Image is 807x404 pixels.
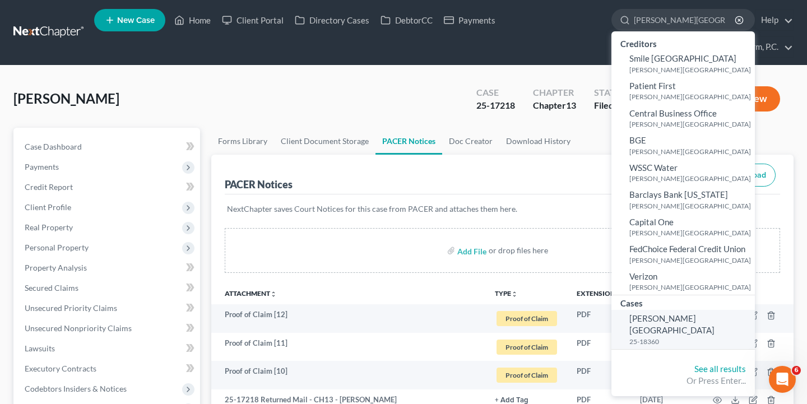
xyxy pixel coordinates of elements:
td: Proof of Claim [11] [211,333,486,361]
a: Secured Claims [16,278,200,298]
div: Chapter [533,86,576,99]
a: Central Business Office[PERSON_NAME][GEOGRAPHIC_DATA] [611,105,755,132]
a: Property Analysis [16,258,200,278]
span: Smile [GEOGRAPHIC_DATA] [629,53,736,63]
a: Unsecured Priority Claims [16,298,200,318]
span: Proof of Claim [497,368,557,383]
a: Barclays Bank [US_STATE][PERSON_NAME][GEOGRAPHIC_DATA] [611,186,755,213]
iframe: Intercom live chat [769,366,796,393]
span: Unsecured Priority Claims [25,303,117,313]
div: or drop files here [489,245,548,256]
td: Proof of Claim [12] [211,304,486,333]
span: Personal Property [25,243,89,252]
div: Cases [611,295,755,309]
a: Attachmentunfold_more [225,289,277,298]
a: Proof of Claim [495,338,559,356]
button: TYPEunfold_more [495,290,518,298]
a: Smile [GEOGRAPHIC_DATA][PERSON_NAME][GEOGRAPHIC_DATA] [611,50,755,77]
a: Credit Report [16,177,200,197]
span: BGE [629,135,646,145]
div: Filed [594,99,627,112]
input: Search by name... [634,10,736,30]
a: Proof of Claim [495,309,559,328]
a: Forms Library [211,128,274,155]
small: [PERSON_NAME][GEOGRAPHIC_DATA] [629,201,752,211]
a: Help [755,10,793,30]
small: [PERSON_NAME][GEOGRAPHIC_DATA] [629,65,752,75]
a: Unsecured Nonpriority Claims [16,318,200,338]
span: Lawsuits [25,343,55,353]
a: Home [169,10,216,30]
a: Executory Contracts [16,359,200,379]
span: Patient First [629,81,676,91]
div: Status [594,86,627,99]
a: Download History [499,128,577,155]
a: Client Document Storage [274,128,375,155]
i: unfold_more [270,291,277,298]
span: WSSC Water [629,162,678,173]
a: DebtorCC [375,10,438,30]
a: [PERSON_NAME] Law Firm, P.C. [655,37,793,57]
small: [PERSON_NAME][GEOGRAPHIC_DATA] [629,174,752,183]
a: Patient First[PERSON_NAME][GEOGRAPHIC_DATA] [611,77,755,105]
small: 25-18360 [629,337,752,346]
span: Secured Claims [25,283,78,292]
span: Case Dashboard [25,142,82,151]
div: 25-17218 [476,99,515,112]
a: Lawsuits [16,338,200,359]
a: Directory Cases [289,10,375,30]
td: PDF [568,333,631,361]
span: Unsecured Nonpriority Claims [25,323,132,333]
a: Payments [438,10,501,30]
div: PACER Notices [225,178,293,191]
td: PDF [568,361,631,389]
small: [PERSON_NAME][GEOGRAPHIC_DATA] [629,228,752,238]
span: Credit Report [25,182,73,192]
span: Codebtors Insiders & Notices [25,384,127,393]
small: [PERSON_NAME][GEOGRAPHIC_DATA] [629,119,752,129]
span: Proof of Claim [497,340,557,355]
div: Or Press Enter... [620,375,746,387]
small: [PERSON_NAME][GEOGRAPHIC_DATA] [629,282,752,292]
small: [PERSON_NAME][GEOGRAPHIC_DATA] [629,256,752,265]
span: New Case [117,16,155,25]
a: Capital One[PERSON_NAME][GEOGRAPHIC_DATA] [611,213,755,241]
span: Client Profile [25,202,71,212]
a: Proof of Claim [495,366,559,384]
a: Doc Creator [442,128,499,155]
td: Proof of Claim [10] [211,361,486,389]
a: FedChoice Federal Credit Union[PERSON_NAME][GEOGRAPHIC_DATA] [611,240,755,268]
span: Property Analysis [25,263,87,272]
span: 6 [792,366,801,375]
div: Case [476,86,515,99]
small: [PERSON_NAME][GEOGRAPHIC_DATA] [629,147,752,156]
i: unfold_more [511,291,518,298]
small: [PERSON_NAME][GEOGRAPHIC_DATA] [629,92,752,101]
a: Case Dashboard [16,137,200,157]
span: Proof of Claim [497,311,557,326]
a: PACER Notices [375,128,442,155]
a: WSSC Water[PERSON_NAME][GEOGRAPHIC_DATA] [611,159,755,187]
p: NextChapter saves Court Notices for this case from PACER and attaches them here. [227,203,778,215]
div: Chapter [533,99,576,112]
span: Executory Contracts [25,364,96,373]
span: [PERSON_NAME] [13,90,119,106]
a: [PERSON_NAME][GEOGRAPHIC_DATA]25-18360 [611,310,755,349]
span: Payments [25,162,59,171]
button: + Add Tag [495,397,528,404]
span: Capital One [629,217,674,227]
a: Verizon[PERSON_NAME][GEOGRAPHIC_DATA] [611,268,755,295]
div: Creditors [611,36,755,50]
span: Verizon [629,271,657,281]
span: [PERSON_NAME][GEOGRAPHIC_DATA] [629,313,715,335]
a: Extensionunfold_more [577,289,622,298]
a: See all results [694,364,746,374]
span: 13 [566,100,576,110]
span: Central Business Office [629,108,717,118]
span: Real Property [25,222,73,232]
a: BGE[PERSON_NAME][GEOGRAPHIC_DATA] [611,132,755,159]
a: Client Portal [216,10,289,30]
span: Barclays Bank [US_STATE] [629,189,728,199]
span: FedChoice Federal Credit Union [629,244,745,254]
td: PDF [568,304,631,333]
